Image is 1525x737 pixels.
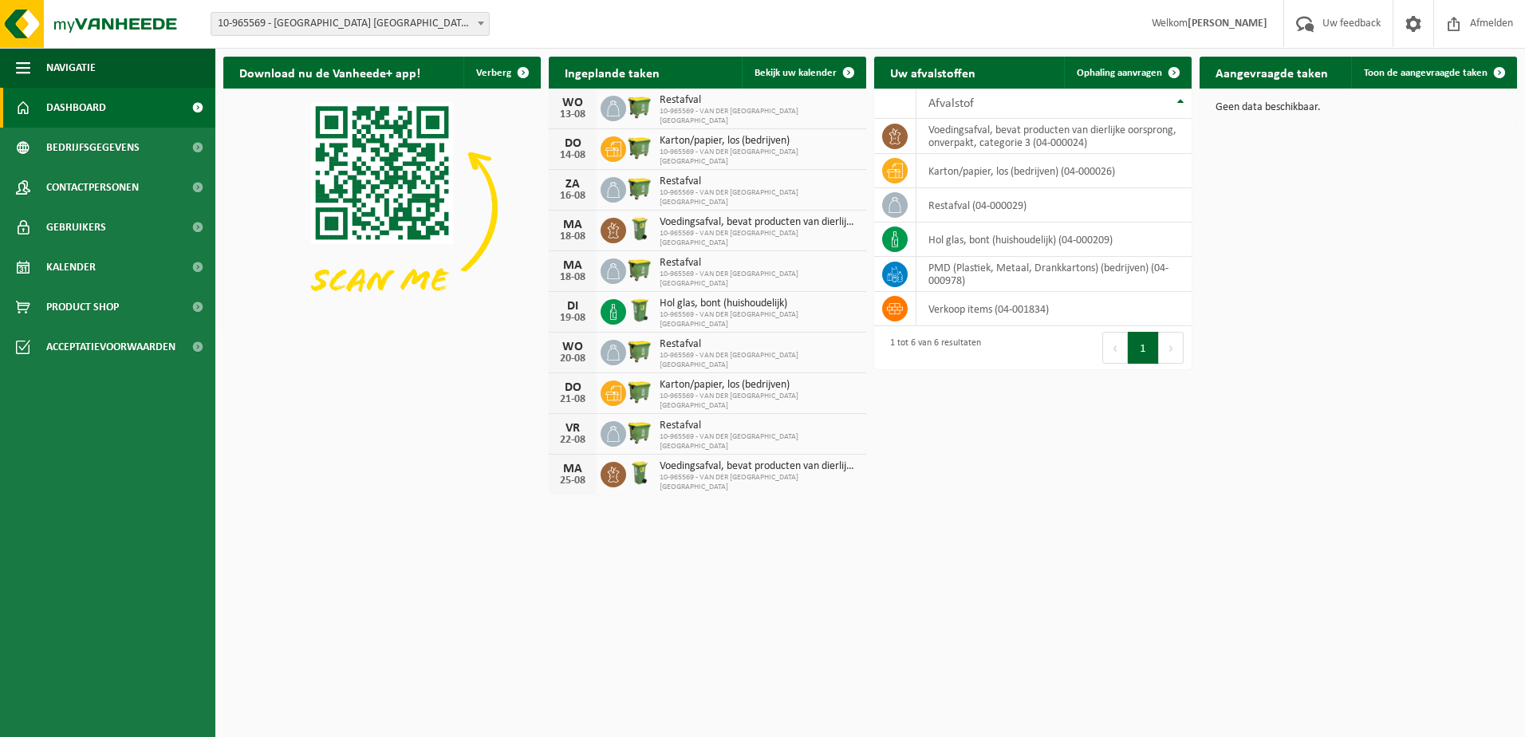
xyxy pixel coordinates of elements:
span: Restafval [660,420,858,432]
div: WO [557,97,589,109]
span: Verberg [476,68,511,78]
img: WB-0140-HPE-GN-50 [626,215,653,242]
span: 10-965569 - VAN DER VALK HOTEL PARK LANE ANTWERPEN NV - ANTWERPEN [211,13,489,35]
span: Bekijk uw kalender [755,68,837,78]
span: 10-965569 - VAN DER [GEOGRAPHIC_DATA] [GEOGRAPHIC_DATA] [660,229,858,248]
div: 18-08 [557,272,589,283]
div: VR [557,422,589,435]
td: verkoop items (04-001834) [916,292,1192,326]
h2: Ingeplande taken [549,57,676,88]
span: Hol glas, bont (huishoudelijk) [660,298,858,310]
img: WB-1100-HPE-GN-50 [626,134,653,161]
div: 1 tot 6 van 6 resultaten [882,330,981,365]
div: 20-08 [557,353,589,365]
span: 10-965569 - VAN DER [GEOGRAPHIC_DATA] [GEOGRAPHIC_DATA] [660,432,858,451]
span: Bedrijfsgegevens [46,128,140,167]
div: DI [557,300,589,313]
div: DO [557,137,589,150]
img: WB-1100-HPE-GN-50 [626,419,653,446]
h2: Aangevraagde taken [1200,57,1344,88]
img: Download de VHEPlus App [223,89,541,327]
span: Kalender [46,247,96,287]
div: 22-08 [557,435,589,446]
button: 1 [1128,332,1159,364]
div: 18-08 [557,231,589,242]
div: 21-08 [557,394,589,405]
td: PMD (Plastiek, Metaal, Drankkartons) (bedrijven) (04-000978) [916,257,1192,292]
span: Karton/papier, los (bedrijven) [660,135,858,148]
span: 10-965569 - VAN DER [GEOGRAPHIC_DATA] [GEOGRAPHIC_DATA] [660,310,858,329]
span: Karton/papier, los (bedrijven) [660,379,858,392]
span: 10-965569 - VAN DER [GEOGRAPHIC_DATA] [GEOGRAPHIC_DATA] [660,188,858,207]
h2: Download nu de Vanheede+ app! [223,57,436,88]
span: Toon de aangevraagde taken [1364,68,1488,78]
span: Restafval [660,338,858,351]
span: Product Shop [46,287,119,327]
span: 10-965569 - VAN DER [GEOGRAPHIC_DATA] [GEOGRAPHIC_DATA] [660,270,858,289]
div: 25-08 [557,475,589,487]
div: WO [557,341,589,353]
span: Gebruikers [46,207,106,247]
span: 10-965569 - VAN DER [GEOGRAPHIC_DATA] [GEOGRAPHIC_DATA] [660,148,858,167]
span: Restafval [660,175,858,188]
p: Geen data beschikbaar. [1216,102,1501,113]
strong: [PERSON_NAME] [1188,18,1267,30]
img: WB-1100-HPE-GN-50 [626,337,653,365]
img: WB-1100-HPE-GN-50 [626,256,653,283]
div: MA [557,219,589,231]
span: Contactpersonen [46,167,139,207]
div: MA [557,463,589,475]
button: Next [1159,332,1184,364]
a: Bekijk uw kalender [742,57,865,89]
button: Previous [1102,332,1128,364]
span: 10-965569 - VAN DER [GEOGRAPHIC_DATA] [GEOGRAPHIC_DATA] [660,351,858,370]
div: MA [557,259,589,272]
span: Navigatie [46,48,96,88]
div: ZA [557,178,589,191]
td: hol glas, bont (huishoudelijk) (04-000209) [916,223,1192,257]
span: 10-965569 - VAN DER [GEOGRAPHIC_DATA] [GEOGRAPHIC_DATA] [660,107,858,126]
a: Toon de aangevraagde taken [1351,57,1515,89]
div: 14-08 [557,150,589,161]
div: DO [557,381,589,394]
td: voedingsafval, bevat producten van dierlijke oorsprong, onverpakt, categorie 3 (04-000024) [916,119,1192,154]
span: Ophaling aanvragen [1077,68,1162,78]
h2: Uw afvalstoffen [874,57,991,88]
img: WB-0140-HPE-GN-50 [626,459,653,487]
span: Restafval [660,94,858,107]
span: Voedingsafval, bevat producten van dierlijke oorsprong, onverpakt, categorie 3 [660,216,858,229]
span: 10-965569 - VAN DER [GEOGRAPHIC_DATA] [GEOGRAPHIC_DATA] [660,473,858,492]
span: Acceptatievoorwaarden [46,327,175,367]
img: WB-1100-HPE-GN-50 [626,93,653,120]
div: 13-08 [557,109,589,120]
span: Dashboard [46,88,106,128]
img: WB-0240-HPE-GN-50 [626,297,653,324]
span: Restafval [660,257,858,270]
span: 10-965569 - VAN DER VALK HOTEL PARK LANE ANTWERPEN NV - ANTWERPEN [211,12,490,36]
td: restafval (04-000029) [916,188,1192,223]
button: Verberg [463,57,539,89]
img: WB-1100-HPE-GN-50 [626,378,653,405]
img: WB-1100-HPE-GN-50 [626,175,653,202]
span: Voedingsafval, bevat producten van dierlijke oorsprong, onverpakt, categorie 3 [660,460,858,473]
div: 19-08 [557,313,589,324]
td: karton/papier, los (bedrijven) (04-000026) [916,154,1192,188]
div: 16-08 [557,191,589,202]
span: Afvalstof [928,97,974,110]
a: Ophaling aanvragen [1064,57,1190,89]
span: 10-965569 - VAN DER [GEOGRAPHIC_DATA] [GEOGRAPHIC_DATA] [660,392,858,411]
